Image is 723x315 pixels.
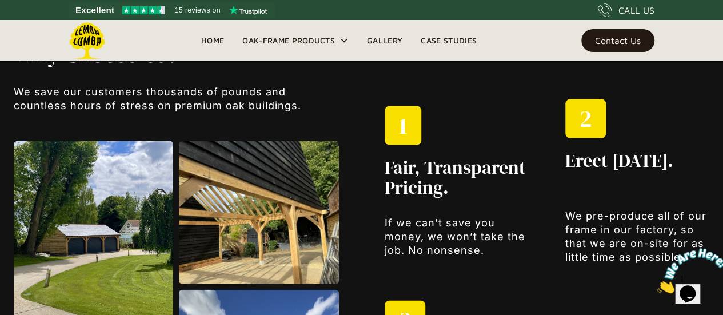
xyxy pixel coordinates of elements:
[242,34,335,47] div: Oak-Frame Products
[75,3,114,17] span: Excellent
[14,41,339,68] h1: Why Choose Us?
[399,112,407,139] h1: 1
[580,105,592,133] h1: 2
[412,32,486,49] a: Case Studies
[14,85,339,113] p: We save our customers thousands of pounds and countless hours of stress on premium oak buildings.
[229,6,267,15] img: Trustpilot logo
[358,32,412,49] a: Gallery
[598,3,654,17] a: CALL US
[69,2,275,18] a: See Lemon Lumba reviews on Trustpilot
[5,5,75,50] img: Chat attention grabber
[233,20,358,61] div: Oak-Frame Products
[595,37,641,45] div: Contact Us
[175,3,221,17] span: 15 reviews on
[5,5,9,14] span: 1
[652,244,723,298] iframe: chat widget
[565,151,673,171] h2: Erect [DATE].
[385,216,529,257] p: If we can’t save you money, we won’t take the job. No nonsense.
[581,29,654,52] a: Contact Us
[565,209,709,264] p: We pre-produce all of our frame in our factory, so that we are on-site for as little time as poss...
[122,6,165,14] img: Trustpilot 4.5 stars
[618,3,654,17] div: CALL US
[192,32,233,49] a: Home
[385,158,529,198] h2: Fair, Transparent Pricing.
